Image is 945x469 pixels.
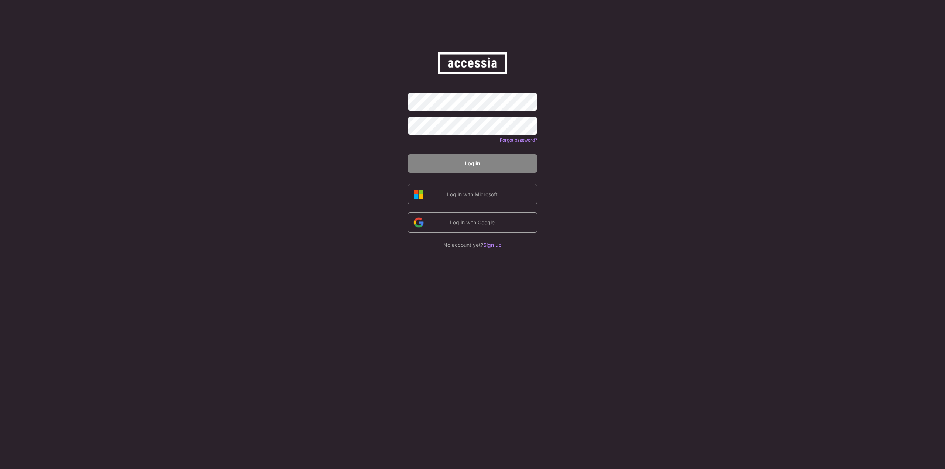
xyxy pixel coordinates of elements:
button: Log in [408,154,537,173]
font: Sign up [483,242,502,248]
div: Log in with Google [441,218,504,226]
div: Forgot password? [497,137,537,144]
div: No account yet? [408,241,537,249]
div: Log in with Microsoft [441,190,504,198]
